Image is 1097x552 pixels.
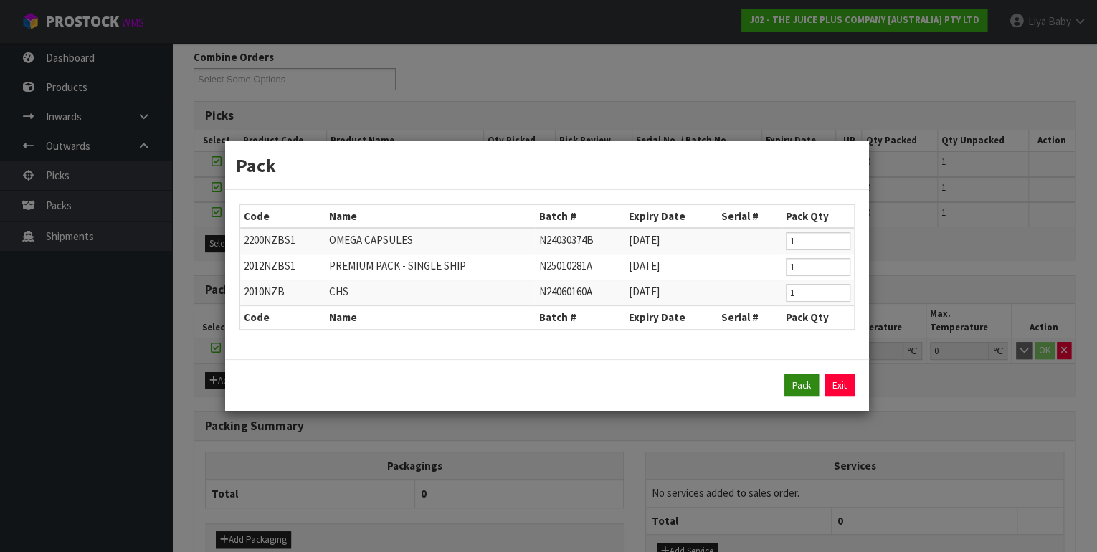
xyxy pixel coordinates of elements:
[244,285,285,298] span: 2010NZB
[240,205,326,228] th: Code
[326,205,535,228] th: Name
[625,306,717,329] th: Expiry Date
[718,205,782,228] th: Serial #
[718,306,782,329] th: Serial #
[784,374,819,397] button: Pack
[535,205,625,228] th: Batch #
[538,285,592,298] span: N24060160A
[535,306,625,329] th: Batch #
[329,233,413,247] span: OMEGA CAPSULES
[236,152,858,179] h3: Pack
[538,259,592,272] span: N25010281A
[329,285,348,298] span: CHS
[244,259,295,272] span: 2012NZBS1
[625,205,717,228] th: Expiry Date
[825,374,855,397] a: Exit
[240,306,326,329] th: Code
[628,285,659,298] span: [DATE]
[628,233,659,247] span: [DATE]
[329,259,466,272] span: PREMIUM PACK - SINGLE SHIP
[244,233,295,247] span: 2200NZBS1
[782,306,854,329] th: Pack Qty
[782,205,854,228] th: Pack Qty
[628,259,659,272] span: [DATE]
[538,233,593,247] span: N24030374B
[326,306,535,329] th: Name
